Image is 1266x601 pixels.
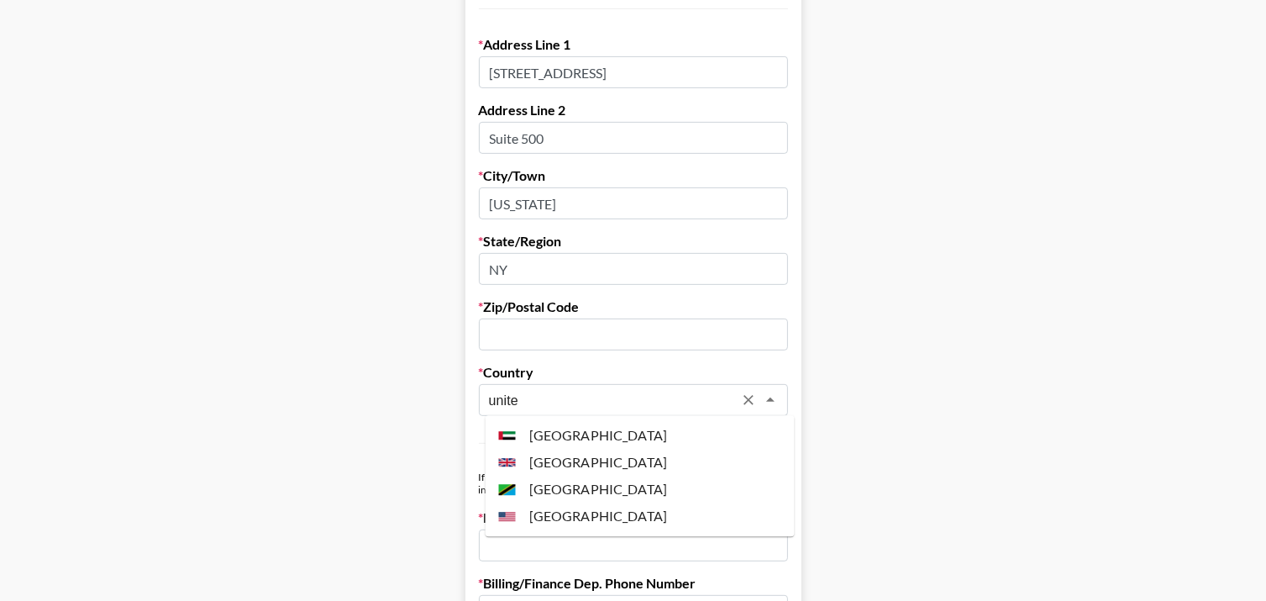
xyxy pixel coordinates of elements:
[479,364,788,381] label: Country
[479,233,788,250] label: State/Region
[486,449,795,476] li: [GEOGRAPHIC_DATA]
[479,102,788,119] label: Address Line 2
[486,476,795,503] li: [GEOGRAPHIC_DATA]
[479,509,788,526] label: Billing/Finance Dep. Email
[486,503,795,530] li: [GEOGRAPHIC_DATA]
[479,298,788,315] label: Zip/Postal Code
[479,471,788,496] div: If you don't have a billing department, enter your own info below instead.
[479,167,788,184] label: City/Town
[479,36,788,53] label: Address Line 1
[759,388,782,412] button: Close
[486,422,795,449] li: [GEOGRAPHIC_DATA]
[737,388,760,412] button: Clear
[479,575,788,592] label: Billing/Finance Dep. Phone Number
